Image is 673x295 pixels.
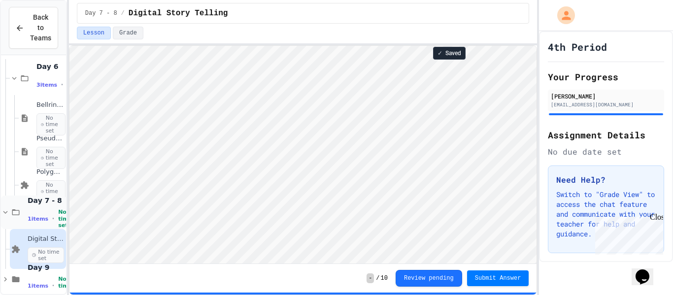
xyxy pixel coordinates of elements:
span: 10 [381,274,388,282]
button: Grade [113,27,143,39]
span: 1 items [28,283,48,289]
div: [EMAIL_ADDRESS][DOMAIN_NAME] [551,101,661,108]
span: No time set [36,113,66,136]
span: No time set [58,209,72,229]
div: My Account [547,4,577,27]
iframe: chat widget [632,256,663,285]
span: 1 items [28,216,48,222]
h3: Need Help? [556,174,656,186]
iframe: Snap! Programming Environment [69,46,537,263]
span: Back to Teams [30,12,51,43]
span: Pseudocode & Exam Reference Guide [36,134,64,143]
div: Chat with us now!Close [4,4,68,63]
span: - [367,273,374,283]
div: [PERSON_NAME] [551,92,661,100]
span: 3 items [36,82,57,88]
iframe: chat widget [591,213,663,255]
button: Review pending [396,270,462,287]
span: Digital Story Telling [129,7,228,19]
span: • [61,81,63,89]
span: • [52,282,54,290]
span: Submit Answer [475,274,521,282]
span: • [52,215,54,223]
span: / [376,274,379,282]
span: Day 7 - 8 [28,196,64,205]
span: No time set [36,180,66,203]
span: Day 6 [36,62,64,71]
h2: Assignment Details [548,128,664,142]
span: No time set [28,247,64,263]
span: Day 7 - 8 [85,9,117,17]
button: Back to Teams [9,7,58,49]
span: Polygon Problem Solving [36,168,64,176]
span: Digital Story Telling [28,235,64,243]
button: Submit Answer [467,270,529,286]
p: Switch to "Grade View" to access the chat feature and communicate with your teacher for help and ... [556,190,656,239]
span: Bellringer [36,101,64,109]
span: Saved [445,49,461,57]
div: No due date set [548,146,664,158]
h1: 4th Period [548,40,607,54]
button: Lesson [77,27,111,39]
span: / [121,9,125,17]
span: No time set [36,147,66,169]
h2: Your Progress [548,70,664,84]
span: Day 9 [28,263,64,272]
span: ✓ [437,49,442,57]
